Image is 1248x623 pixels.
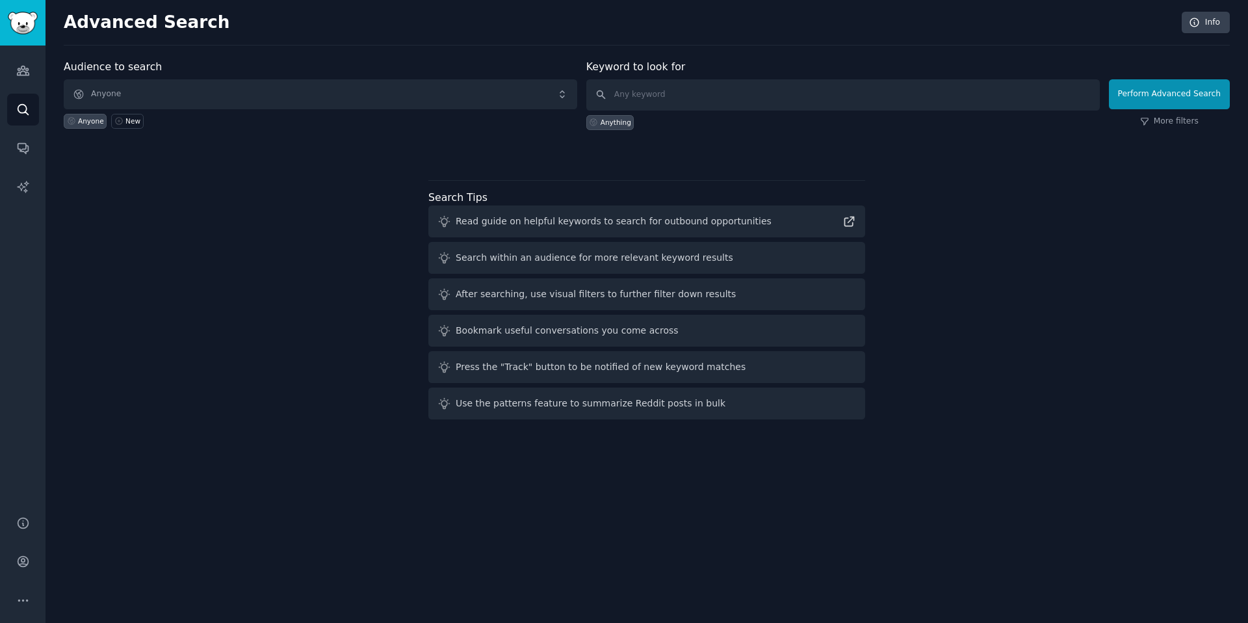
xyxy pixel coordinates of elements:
button: Perform Advanced Search [1109,79,1230,109]
div: Use the patterns feature to summarize Reddit posts in bulk [456,397,725,410]
img: GummySearch logo [8,12,38,34]
input: Any keyword [586,79,1100,111]
a: New [111,114,143,129]
div: Anyone [78,116,104,126]
button: Anyone [64,79,577,109]
label: Keyword to look for [586,60,686,73]
label: Audience to search [64,60,162,73]
a: Info [1182,12,1230,34]
div: Bookmark useful conversations you come across [456,324,679,338]
div: Search within an audience for more relevant keyword results [456,251,733,265]
h2: Advanced Search [64,12,1175,33]
div: After searching, use visual filters to further filter down results [456,287,736,301]
div: Press the "Track" button to be notified of new keyword matches [456,360,746,374]
label: Search Tips [428,191,487,204]
div: Read guide on helpful keywords to search for outbound opportunities [456,215,772,228]
a: More filters [1140,116,1199,127]
div: Anything [601,118,631,127]
div: New [125,116,140,126]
